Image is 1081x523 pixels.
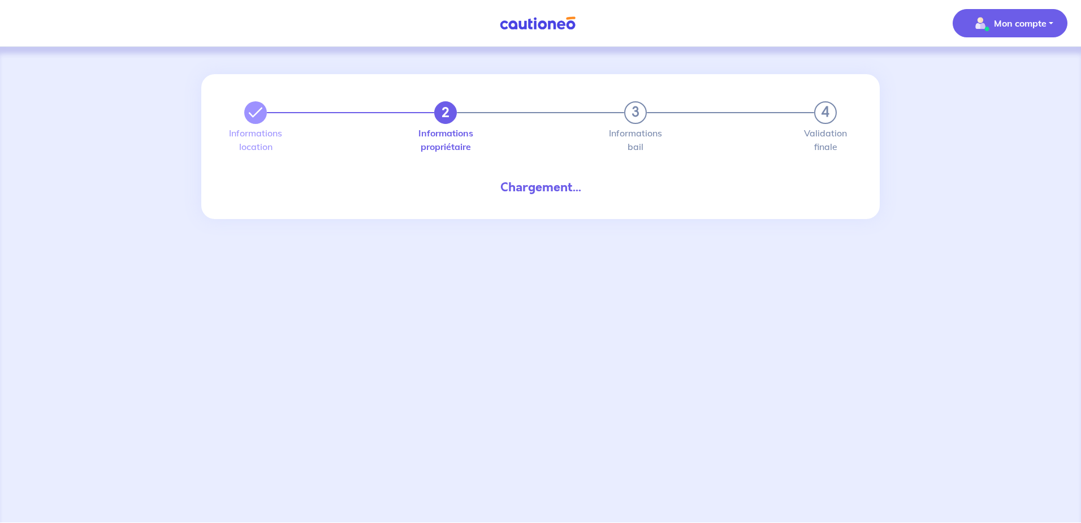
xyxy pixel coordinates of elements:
[624,128,647,151] label: Informations bail
[994,16,1047,30] p: Mon compte
[244,128,267,151] label: Informations location
[235,178,846,196] div: Chargement...
[814,128,837,151] label: Validation finale
[495,16,580,31] img: Cautioneo
[434,128,457,151] label: Informations propriétaire
[953,9,1067,37] button: illu_account_valid_menu.svgMon compte
[971,14,989,32] img: illu_account_valid_menu.svg
[434,101,457,124] button: 2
